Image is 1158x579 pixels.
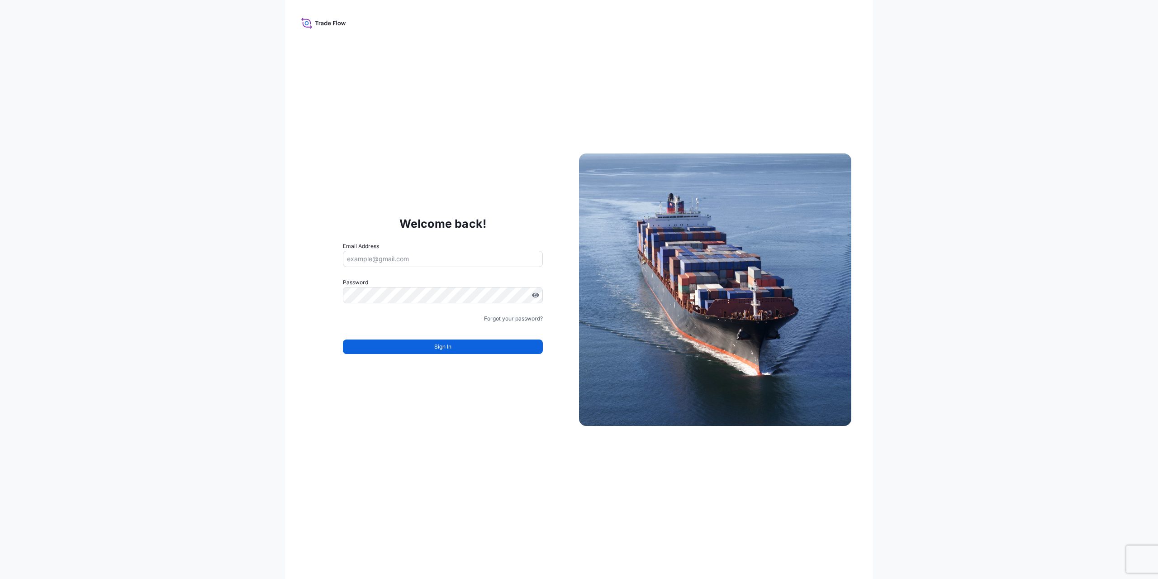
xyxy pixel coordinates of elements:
[343,278,543,287] label: Password
[343,251,543,267] input: example@gmail.com
[434,342,451,351] span: Sign In
[399,216,487,231] p: Welcome back!
[343,340,543,354] button: Sign In
[484,314,543,323] a: Forgot your password?
[579,153,851,426] img: Ship illustration
[532,292,539,299] button: Show password
[343,242,379,251] label: Email Address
